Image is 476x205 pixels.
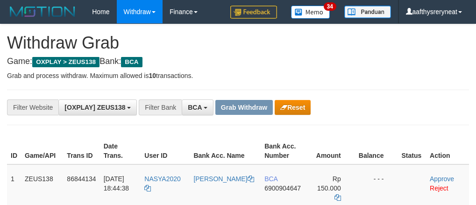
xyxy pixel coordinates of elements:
[7,138,21,164] th: ID
[344,6,391,18] img: panduan.png
[144,175,181,183] span: NASYA2020
[261,138,307,164] th: Bank Acc. Number
[182,99,213,115] button: BCA
[190,138,261,164] th: Bank Acc. Name
[291,6,330,19] img: Button%20Memo.svg
[230,6,277,19] img: Feedback.jpg
[7,34,469,52] h1: Withdraw Grab
[58,99,137,115] button: [OXPLAY] ZEUS138
[100,138,141,164] th: Date Trans.
[426,138,469,164] th: Action
[324,2,336,11] span: 34
[67,175,96,183] span: 86844134
[264,184,301,192] span: Copy 6900904647 to clipboard
[141,138,190,164] th: User ID
[275,100,311,115] button: Reset
[7,57,469,66] h4: Game: Bank:
[144,175,181,192] a: NASYA2020
[264,175,277,183] span: BCA
[64,104,125,111] span: [OXPLAY] ZEUS138
[334,194,341,201] a: Copy 150000 to clipboard
[63,138,99,164] th: Trans ID
[7,99,58,115] div: Filter Website
[215,100,273,115] button: Grab Withdraw
[32,57,99,67] span: OXPLAY > ZEUS138
[188,104,202,111] span: BCA
[121,57,142,67] span: BCA
[307,138,355,164] th: Amount
[398,138,426,164] th: Status
[430,175,454,183] a: Approve
[149,72,156,79] strong: 10
[104,175,129,192] span: [DATE] 18:44:38
[21,138,63,164] th: Game/API
[193,175,254,183] a: [PERSON_NAME]
[7,71,469,80] p: Grab and process withdraw. Maximum allowed is transactions.
[7,5,78,19] img: MOTION_logo.png
[355,138,398,164] th: Balance
[430,184,448,192] a: Reject
[317,175,341,192] span: Rp 150.000
[139,99,182,115] div: Filter Bank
